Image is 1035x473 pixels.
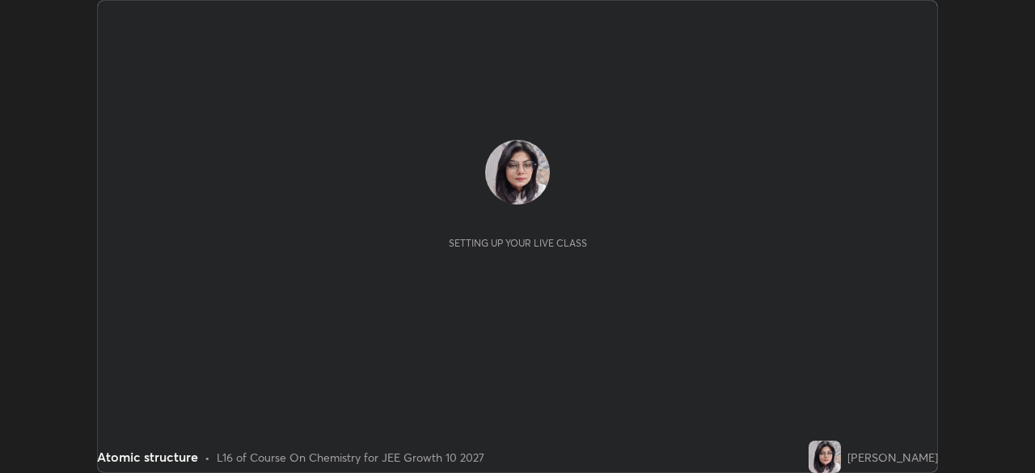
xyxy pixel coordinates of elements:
[847,449,938,466] div: [PERSON_NAME]
[97,447,198,467] div: Atomic structure
[449,237,587,249] div: Setting up your live class
[809,441,841,473] img: e1dd08db89924fdf9fb4dedfba36421f.jpg
[485,140,550,205] img: e1dd08db89924fdf9fb4dedfba36421f.jpg
[205,449,210,466] div: •
[217,449,484,466] div: L16 of Course On Chemistry for JEE Growth 10 2027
